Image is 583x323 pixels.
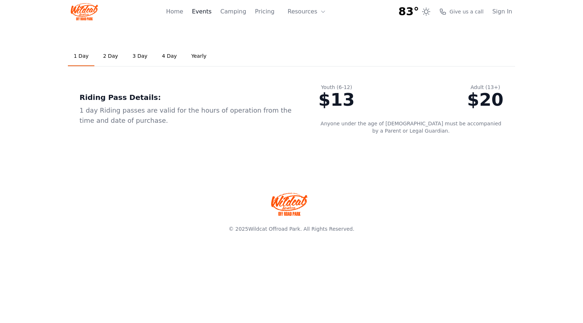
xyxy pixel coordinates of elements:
[271,193,307,216] img: Wildcat Offroad park
[127,47,153,66] a: 3 Day
[220,7,246,16] a: Camping
[79,105,295,126] div: 1 day Riding passes are valid for the hours of operation from the time and date of purchase.
[255,7,274,16] a: Pricing
[166,7,183,16] a: Home
[399,5,419,18] span: 83°
[229,226,354,232] span: © 2025 . All Rights Reserved.
[318,120,503,134] p: Anyone under the age of [DEMOGRAPHIC_DATA] must be accompanied by a Parent or Legal Guardian.
[467,84,503,91] div: Adult (13+)
[492,7,512,16] a: Sign In
[185,47,212,66] a: Yearly
[283,4,330,19] button: Resources
[156,47,183,66] a: 4 Day
[97,47,124,66] a: 2 Day
[71,3,98,20] img: Wildcat Logo
[467,91,503,108] div: $20
[439,8,484,15] a: Give us a call
[248,226,300,232] a: Wildcat Offroad Park
[318,84,355,91] div: Youth (6-12)
[192,7,212,16] a: Events
[79,92,295,102] div: Riding Pass Details:
[318,91,355,108] div: $13
[449,8,484,15] span: Give us a call
[68,47,94,66] a: 1 Day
